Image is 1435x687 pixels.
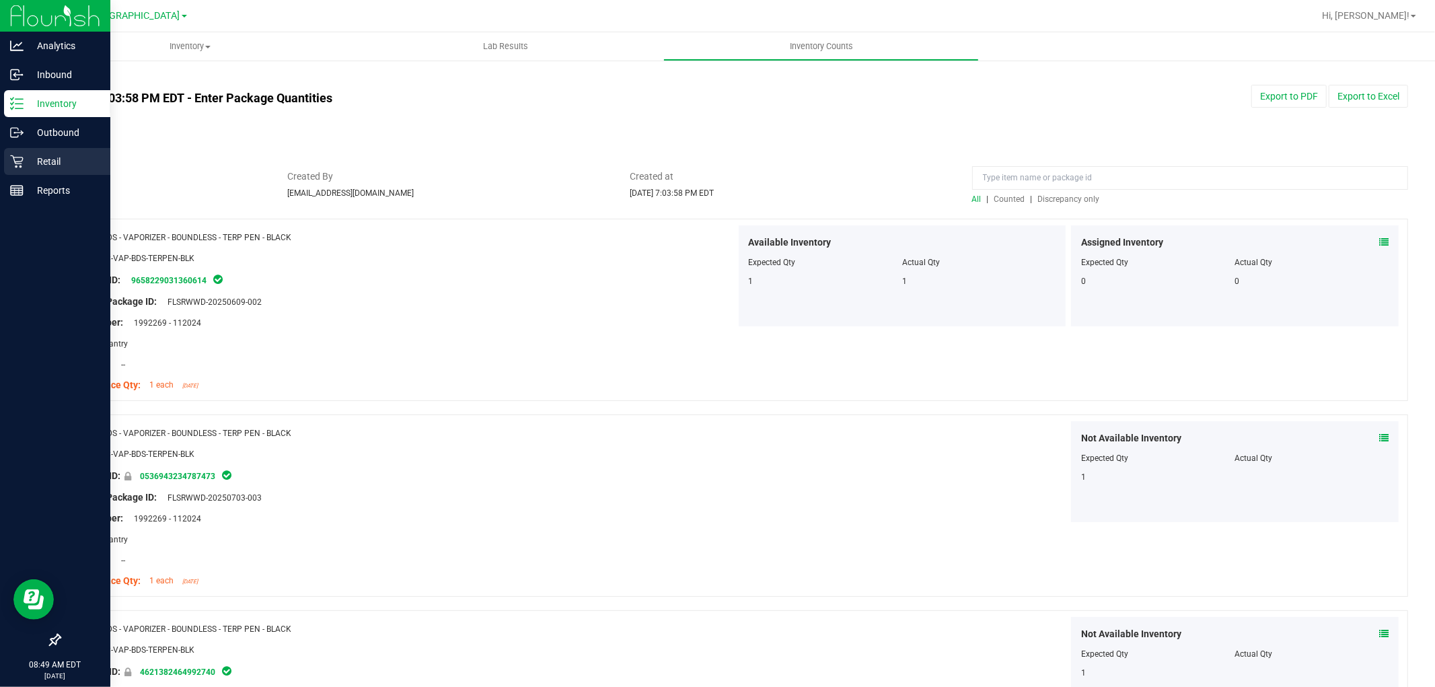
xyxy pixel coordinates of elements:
button: Export to PDF [1251,85,1327,108]
div: 0 [1081,275,1235,287]
span: Actual Qty [902,258,940,267]
span: In Sync [212,273,224,286]
input: Type item name or package id [972,166,1408,190]
inline-svg: Reports [10,184,24,197]
span: Status [59,170,267,184]
span: [DATE] 7:03:58 PM EDT [630,188,714,198]
inline-svg: Outbound [10,126,24,139]
p: Analytics [24,38,104,54]
inline-svg: Inbound [10,68,24,81]
span: | [987,194,989,204]
span: Available Inventory [749,236,832,250]
p: Inbound [24,67,104,83]
span: [EMAIL_ADDRESS][DOMAIN_NAME] [287,188,414,198]
span: Discrepancy only [1038,194,1100,204]
a: 4621382464992740 [140,667,215,677]
span: Created By [287,170,610,184]
span: Counted [994,194,1025,204]
span: 1 [749,277,753,286]
span: 1992269 - 112024 [127,318,201,328]
p: Outbound [24,124,104,141]
span: Pantry [97,339,128,349]
span: FLSRWWD-20250609-002 [161,297,262,307]
span: FLSRWWD-20250703-003 [161,493,262,503]
p: Inventory [24,96,104,112]
span: [DATE] [182,383,198,389]
span: BDS - VAPORIZER - BOUNDLESS - TERP PEN - BLACK [102,233,291,242]
span: BDS - VAPORIZER - BOUNDLESS - TERP PEN - BLACK [102,624,291,634]
a: Inventory [32,32,348,61]
inline-svg: Analytics [10,39,24,52]
p: [DATE] [6,671,104,681]
a: Inventory Counts [663,32,979,61]
div: 1 [1081,471,1235,483]
span: Pantry [97,535,128,544]
span: | [1031,194,1033,204]
span: Not Available Inventory [1081,627,1181,641]
button: Export to Excel [1329,85,1408,108]
span: In Sync [221,664,233,678]
span: Inventory Counts [772,40,871,52]
inline-svg: Retail [10,155,24,168]
span: BDS - VAPORIZER - BOUNDLESS - TERP PEN - BLACK [102,429,291,438]
a: All [972,194,987,204]
a: Lab Results [348,32,663,61]
a: 9658229031360614 [131,276,207,285]
a: Counted [991,194,1031,204]
span: 1 [902,277,907,286]
div: Expected Qty [1081,648,1235,660]
span: Original Package ID: [70,296,157,307]
div: 1 [1081,667,1235,679]
div: Actual Qty [1235,648,1389,660]
span: In Sync [221,468,233,482]
iframe: Resource center [13,579,54,620]
span: 0 [1235,277,1240,286]
p: Retail [24,153,104,170]
span: ACC-VAP-BDS-TERPEN-BLK [95,449,194,459]
span: Original Package ID: [70,492,157,503]
p: Reports [24,182,104,198]
h4: [DATE] 7:03:58 PM EDT - Enter Package Quantities [59,92,838,105]
span: Lab Results [465,40,546,52]
span: 1 each [149,576,174,585]
span: [GEOGRAPHIC_DATA] [88,10,180,22]
span: 1992269 - 112024 [127,514,201,523]
span: ACC-VAP-BDS-TERPEN-BLK [95,254,194,263]
div: Actual Qty [1235,256,1389,268]
div: Expected Qty [1081,452,1235,464]
div: Actual Qty [1235,452,1389,464]
span: -- [114,556,125,565]
a: Discrepancy only [1035,194,1100,204]
span: Expected Qty [749,258,796,267]
span: Created at [630,170,952,184]
p: 08:49 AM EDT [6,659,104,671]
div: Expected Qty [1081,256,1235,268]
span: -- [114,360,125,369]
span: ACC-VAP-BDS-TERPEN-BLK [95,645,194,655]
a: 0536943234787473 [140,472,215,481]
inline-svg: Inventory [10,97,24,110]
span: Hi, [PERSON_NAME]! [1322,10,1409,21]
span: All [972,194,982,204]
span: [DATE] [182,579,198,585]
span: Assigned Inventory [1081,236,1163,250]
span: Inventory [32,40,348,52]
span: Not Available Inventory [1081,431,1181,445]
span: 1 each [149,380,174,390]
